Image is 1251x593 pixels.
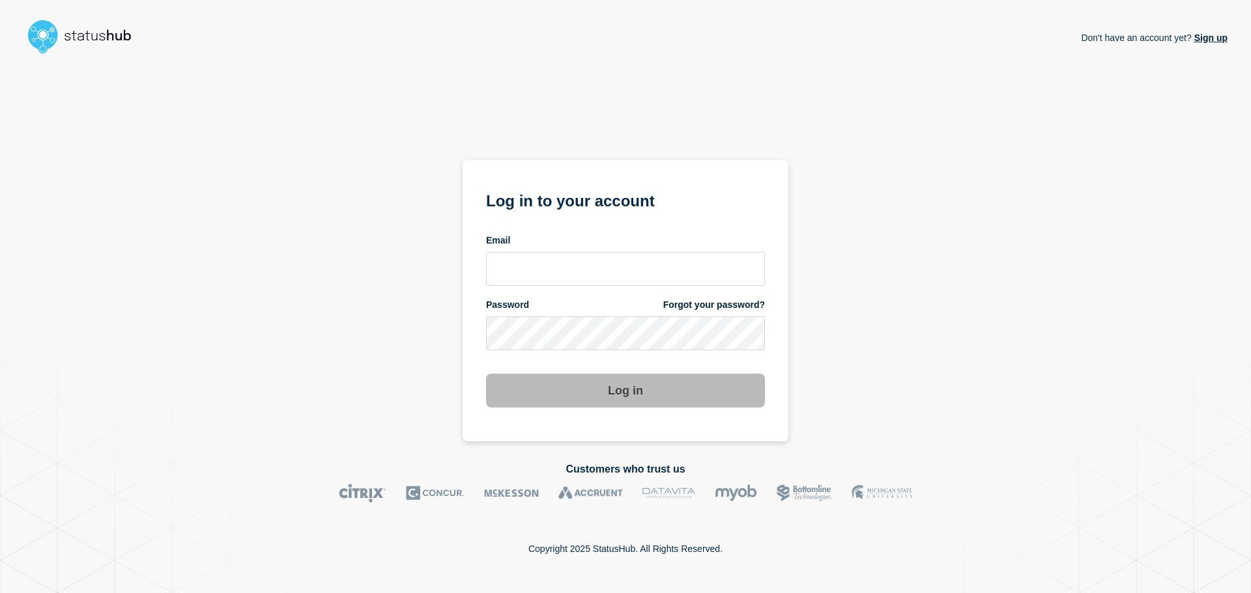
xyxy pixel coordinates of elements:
[486,374,765,407] button: Log in
[852,484,912,503] img: MSU logo
[777,484,832,503] img: Bottomline logo
[484,484,539,503] img: McKesson logo
[486,299,529,311] span: Password
[642,484,695,503] img: DataVita logo
[528,544,723,554] p: Copyright 2025 StatusHub. All Rights Reserved.
[715,484,757,503] img: myob logo
[486,316,765,350] input: password input
[339,484,386,503] img: Citrix logo
[486,187,765,212] h1: Log in to your account
[23,16,147,57] img: StatusHub logo
[663,299,765,311] a: Forgot your password?
[23,463,1228,475] h2: Customers who trust us
[1081,22,1228,53] p: Don't have an account yet?
[1192,33,1228,43] a: Sign up
[486,252,765,286] input: email input
[486,234,510,247] span: Email
[406,484,465,503] img: Concur logo
[558,484,623,503] img: Accruent logo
